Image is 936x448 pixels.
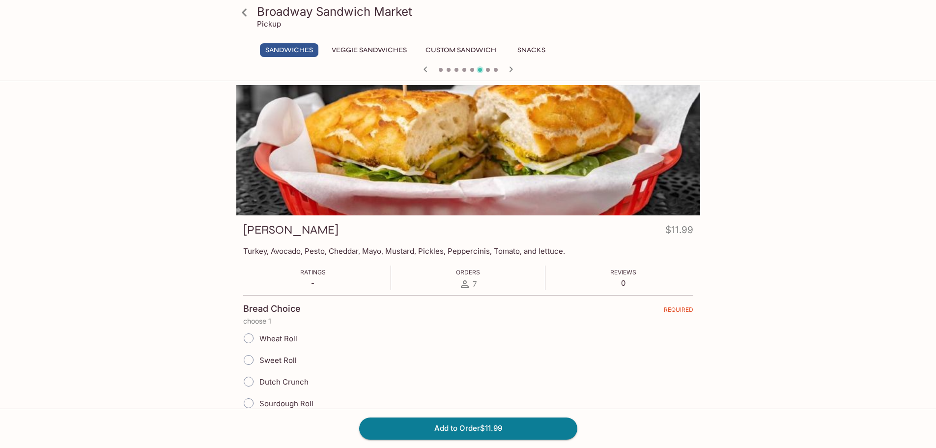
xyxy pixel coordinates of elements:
button: Veggie Sandwiches [326,43,412,57]
span: Dutch Crunch [259,377,309,387]
span: Sourdough Roll [259,399,313,408]
button: Snacks [510,43,554,57]
button: Sandwiches [260,43,318,57]
span: 7 [473,279,477,289]
p: Turkey, Avocado, Pesto, Cheddar, Mayo, Mustard, Pickles, Peppercinis, Tomato, and lettuce. [243,246,693,256]
p: Pickup [257,19,281,29]
p: choose 1 [243,317,693,325]
span: Orders [456,269,480,276]
button: Add to Order$11.99 [359,418,577,439]
p: 0 [610,278,636,288]
span: REQUIRED [664,306,693,317]
span: Ratings [300,269,326,276]
div: Erica [236,85,700,215]
span: Sweet Roll [259,356,297,365]
button: Custom Sandwich [420,43,502,57]
h3: [PERSON_NAME] [243,222,339,238]
h4: $11.99 [665,222,693,241]
h3: Broadway Sandwich Market [257,4,696,19]
span: Reviews [610,269,636,276]
p: - [300,278,326,288]
span: Wheat Roll [259,334,297,343]
h4: Bread Choice [243,303,301,314]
